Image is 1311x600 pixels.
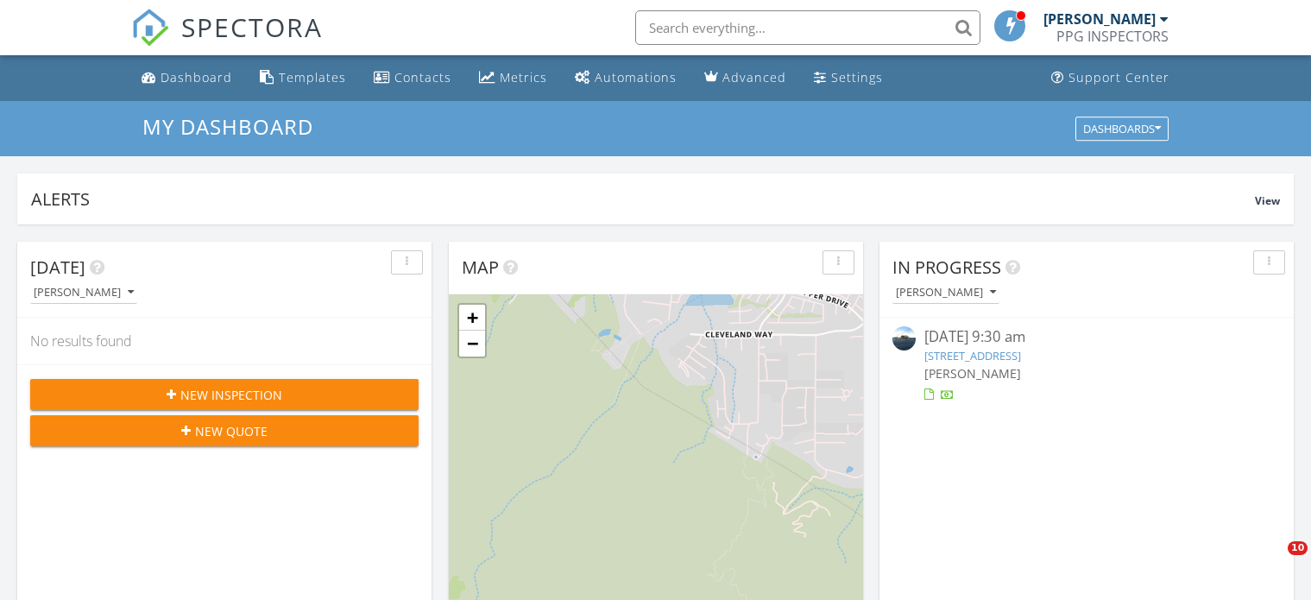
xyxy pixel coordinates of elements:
[459,305,485,331] a: Zoom in
[595,69,677,85] div: Automations
[1043,10,1156,28] div: [PERSON_NAME]
[31,187,1255,211] div: Alerts
[195,422,268,440] span: New Quote
[831,69,883,85] div: Settings
[896,287,996,299] div: [PERSON_NAME]
[924,348,1021,363] a: [STREET_ADDRESS]
[722,69,786,85] div: Advanced
[1075,117,1169,141] button: Dashboards
[892,326,916,350] img: streetview
[253,62,353,94] a: Templates
[635,10,980,45] input: Search everything...
[472,62,554,94] a: Metrics
[17,318,432,364] div: No results found
[394,69,451,85] div: Contacts
[568,62,684,94] a: Automations (Basic)
[459,331,485,357] a: Zoom out
[1288,541,1308,555] span: 10
[924,365,1021,382] span: [PERSON_NAME]
[924,326,1248,348] div: [DATE] 9:30 am
[462,256,499,279] span: Map
[142,112,313,141] span: My Dashboard
[180,386,282,404] span: New Inspection
[500,69,547,85] div: Metrics
[1056,28,1169,45] div: PPG INSPECTORS
[161,69,232,85] div: Dashboard
[279,69,346,85] div: Templates
[1255,193,1280,208] span: View
[30,281,137,305] button: [PERSON_NAME]
[892,256,1001,279] span: In Progress
[131,23,323,60] a: SPECTORA
[367,62,458,94] a: Contacts
[30,415,419,446] button: New Quote
[131,9,169,47] img: The Best Home Inspection Software - Spectora
[1083,123,1161,135] div: Dashboards
[1068,69,1169,85] div: Support Center
[30,256,85,279] span: [DATE]
[807,62,890,94] a: Settings
[30,379,419,410] button: New Inspection
[697,62,793,94] a: Advanced
[181,9,323,45] span: SPECTORA
[34,287,134,299] div: [PERSON_NAME]
[1044,62,1176,94] a: Support Center
[892,326,1281,403] a: [DATE] 9:30 am [STREET_ADDRESS] [PERSON_NAME]
[892,281,999,305] button: [PERSON_NAME]
[1252,541,1294,583] iframe: Intercom live chat
[135,62,239,94] a: Dashboard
